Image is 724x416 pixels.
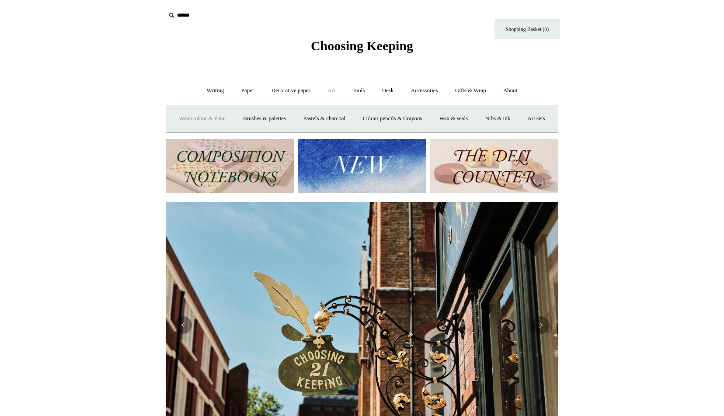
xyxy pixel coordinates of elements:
a: Choosing Keeping [311,45,413,52]
a: Art sets [519,107,553,130]
img: 202302 Composition ledgers.jpg__PID:69722ee6-fa44-49dd-a067-31375e5d54ec [166,139,294,194]
a: Accessories [403,79,446,102]
img: The Deli Counter [430,139,558,194]
a: Wax & seals [432,107,476,130]
a: Shopping Basket (0) [494,19,560,39]
a: Brushes & palettes [235,107,294,130]
a: Colour pencils & Crayons [355,107,430,130]
a: Art [320,79,343,102]
a: Pastels & charcoal [295,107,353,130]
img: New.jpg__PID:f73bdf93-380a-4a35-bcfe-7823039498e1 [298,139,426,194]
a: Desk [374,79,402,102]
a: Nibs & ink [477,107,518,130]
button: Next [532,316,550,334]
a: About [495,79,526,102]
button: Previous [174,316,192,334]
a: Writing [199,79,232,102]
a: Watercolour & Paint [171,107,233,130]
a: Decorative paper [264,79,318,102]
a: Gifts & Wrap [447,79,494,102]
a: Paper [233,79,262,102]
span: Choosing Keeping [311,38,413,53]
a: Tools [345,79,373,102]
